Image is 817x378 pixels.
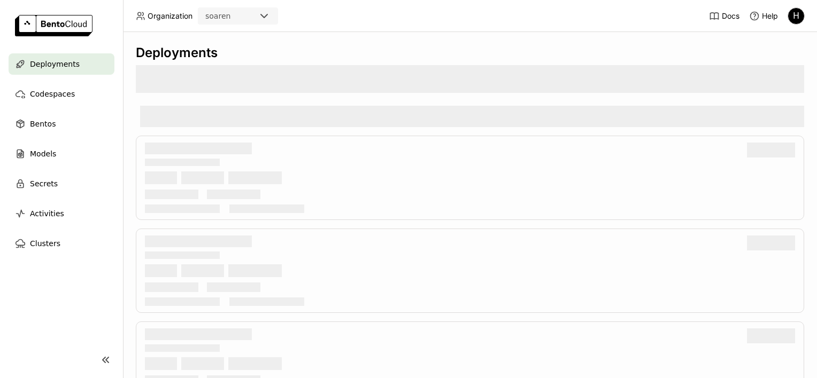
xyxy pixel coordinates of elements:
[15,15,93,36] img: logo
[136,45,804,61] div: Deployments
[30,237,60,250] span: Clusters
[30,177,58,190] span: Secrets
[762,11,778,21] span: Help
[232,11,233,22] input: Selected soaren.
[749,11,778,21] div: Help
[709,11,739,21] a: Docs
[9,53,114,75] a: Deployments
[205,11,230,21] div: soaren
[9,233,114,254] a: Clusters
[788,8,804,24] div: H
[30,88,75,100] span: Codespaces
[30,147,56,160] span: Models
[722,11,739,21] span: Docs
[30,207,64,220] span: Activities
[148,11,192,21] span: Organization
[30,117,56,130] span: Bentos
[788,7,805,25] div: h0akoisn5opggd859j2zve66u2a2
[9,83,114,105] a: Codespaces
[30,58,80,70] span: Deployments
[9,113,114,135] a: Bentos
[9,173,114,194] a: Secrets
[9,143,114,164] a: Models
[9,203,114,224] a: Activities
